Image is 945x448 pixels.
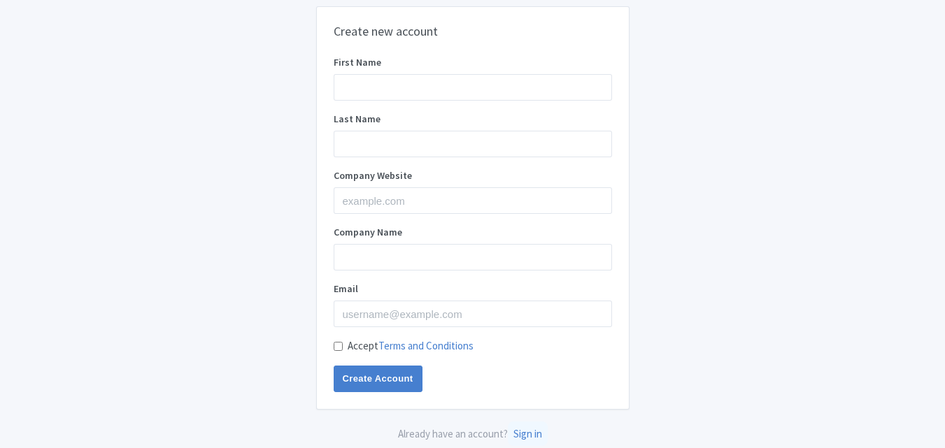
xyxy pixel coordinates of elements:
label: Company Name [334,225,612,240]
h2: Create new account [334,24,612,39]
input: Create Account [334,366,422,392]
label: Last Name [334,112,612,127]
input: username@example.com [334,301,612,327]
a: Sign in [508,421,548,446]
label: Company Website [334,168,612,183]
label: Accept [348,338,474,354]
div: Already have an account? [316,426,630,442]
label: First Name [334,55,612,70]
label: Email [334,282,612,296]
input: example.com [334,187,612,214]
a: Terms and Conditions [378,339,474,352]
